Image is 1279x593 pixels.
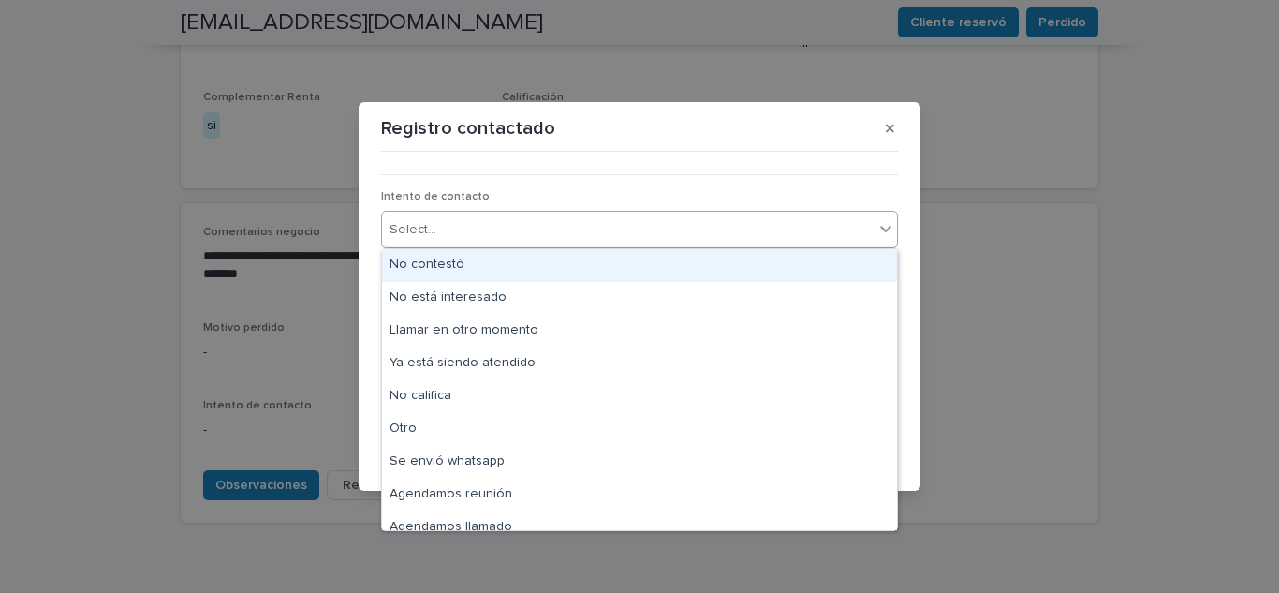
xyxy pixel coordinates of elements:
p: Registro contactado [381,117,555,140]
div: Otro [382,413,897,446]
div: Agendamos reunión [382,479,897,511]
span: Intento de contacto [381,191,490,202]
div: Llamar en otro momento [382,315,897,348]
div: No califica [382,380,897,413]
div: No está interesado [382,282,897,315]
div: No contestó [382,249,897,282]
div: Se envió whatsapp [382,446,897,479]
div: Ya está siendo atendido [382,348,897,380]
div: Select... [390,220,436,240]
div: Agendamos llamado [382,511,897,544]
